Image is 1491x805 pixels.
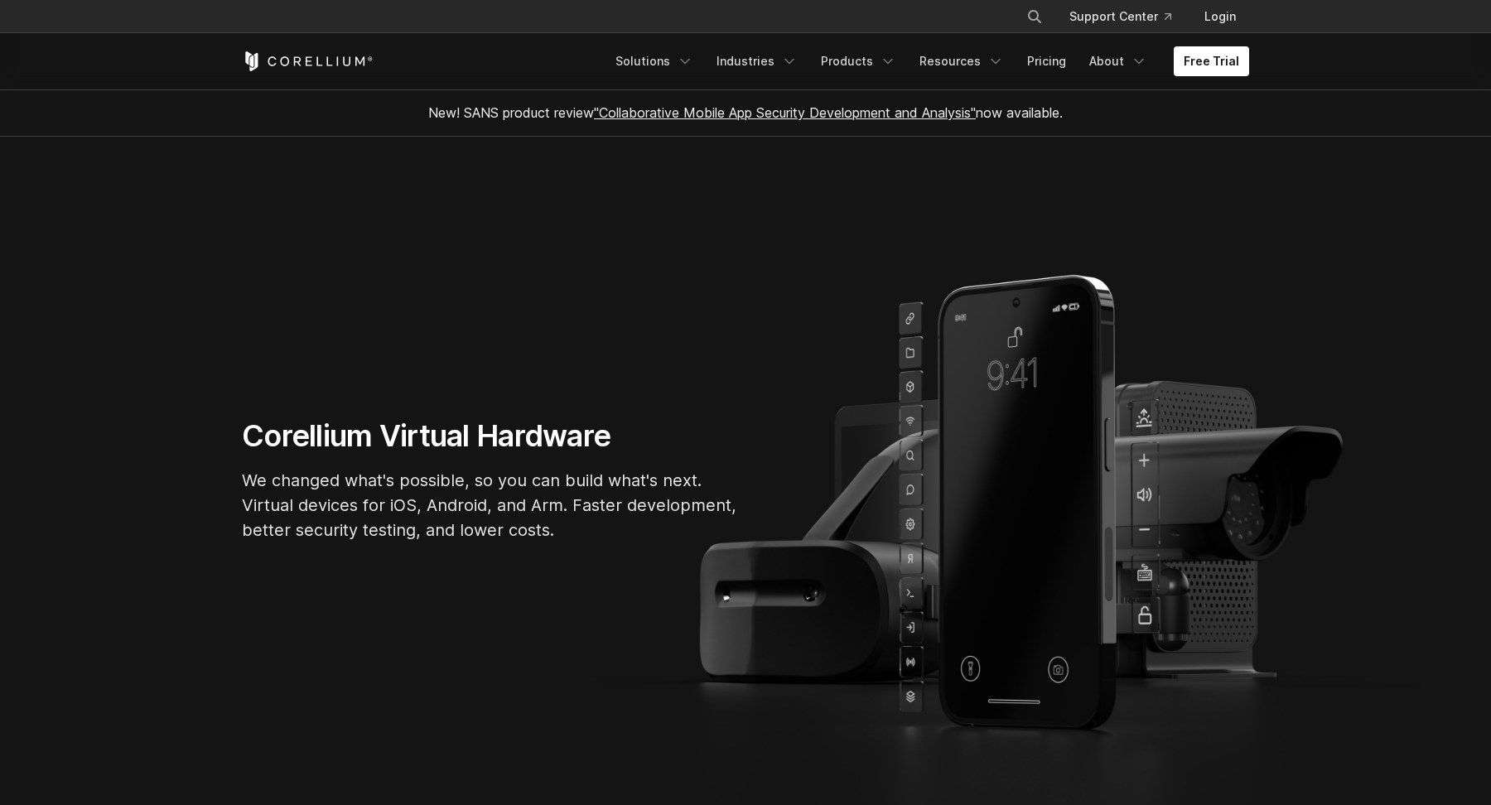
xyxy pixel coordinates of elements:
a: About [1079,46,1157,76]
p: We changed what's possible, so you can build what's next. Virtual devices for iOS, Android, and A... [242,468,739,542]
a: Login [1191,2,1249,31]
a: Industries [707,46,808,76]
div: Navigation Menu [1006,2,1249,31]
a: Pricing [1017,46,1076,76]
a: Corellium Home [242,51,374,71]
a: Resources [910,46,1014,76]
a: Support Center [1056,2,1185,31]
button: Search [1020,2,1049,31]
a: Products [811,46,906,76]
div: Navigation Menu [606,46,1249,76]
a: Solutions [606,46,703,76]
h1: Corellium Virtual Hardware [242,417,739,455]
span: New! SANS product review now available. [428,104,1063,121]
a: "Collaborative Mobile App Security Development and Analysis" [594,104,976,121]
a: Free Trial [1174,46,1249,76]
